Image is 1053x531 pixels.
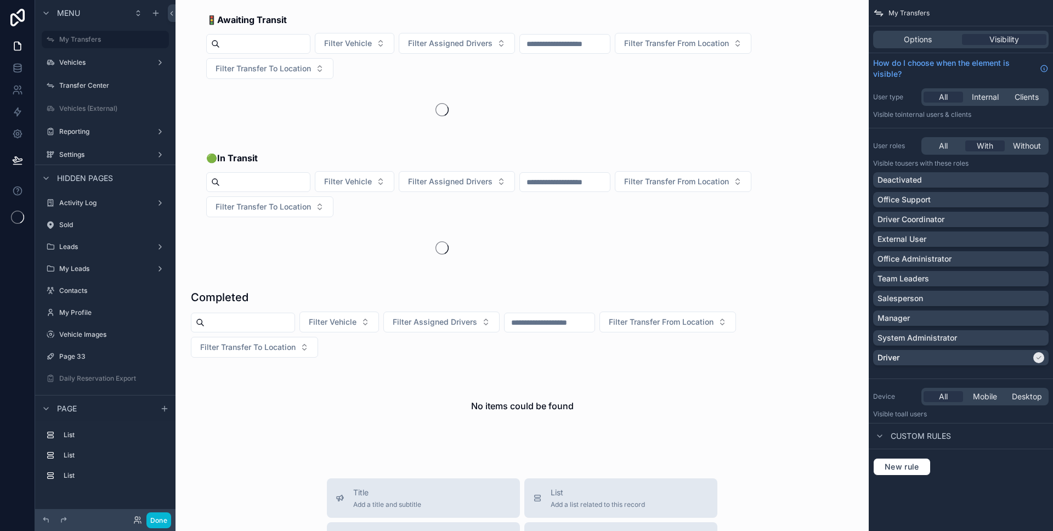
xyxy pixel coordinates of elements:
button: ListAdd a list related to this record [524,478,717,518]
a: My Transfers [42,31,169,48]
label: User roles [873,142,917,150]
label: Vehicles [59,58,151,67]
a: My Profile [42,304,169,321]
a: How do I choose when the element is visible? [873,58,1049,80]
a: Transfer Center [42,77,169,94]
span: Internal users & clients [901,110,971,118]
span: Users with these roles [901,159,969,167]
span: Clients [1015,92,1039,103]
span: Visibility [989,34,1019,45]
label: My Transfers [59,35,162,44]
button: TitleAdd a title and subtitle [327,478,520,518]
span: Title [353,487,421,498]
label: List [64,471,165,480]
label: Reporting [59,127,151,136]
p: Team Leaders [877,273,929,284]
label: My Leads [59,264,151,273]
p: Deactivated [877,174,922,185]
a: Daily Reservation Export [42,370,169,387]
p: Manager [877,313,910,324]
span: Without [1013,140,1041,151]
p: Office Support [877,194,931,205]
p: Office Administrator [877,253,952,264]
p: Visible to [873,110,1049,119]
button: New rule [873,458,931,476]
label: Activity Log [59,199,151,207]
a: Settings [42,146,169,163]
label: List [64,431,165,439]
span: all users [901,410,927,418]
label: My Profile [59,308,167,317]
p: Visible to [873,159,1049,168]
a: Vehicles (External) [42,100,169,117]
span: Hidden pages [57,173,113,184]
label: Transfer Center [59,81,167,90]
p: External User [877,234,926,245]
span: List [551,487,645,498]
a: Activity Log [42,194,169,212]
a: Sold [42,216,169,234]
button: Done [146,512,171,528]
a: Contacts [42,282,169,300]
span: Add a list related to this record [551,500,645,509]
p: Salesperson [877,293,923,304]
span: Menu [57,8,80,19]
label: Device [873,392,917,401]
p: Driver [877,352,899,363]
p: Driver Coordinator [877,214,944,225]
span: New rule [880,462,924,472]
a: Vehicles [42,54,169,71]
label: Vehicle Images [59,330,167,339]
a: Vehicles Inventory Checklist [42,392,169,409]
label: Daily Reservation Export [59,374,167,383]
label: List [64,451,165,460]
label: Sold [59,221,167,229]
label: Vehicles (External) [59,104,167,113]
p: System Administrator [877,332,957,343]
span: Mobile [973,391,997,402]
label: Contacts [59,286,167,295]
span: Custom rules [891,431,951,442]
a: Vehicle Images [42,326,169,343]
span: All [939,140,948,151]
span: Add a title and subtitle [353,500,421,509]
span: Desktop [1012,391,1042,402]
span: With [977,140,993,151]
label: Settings [59,150,151,159]
span: All [939,391,948,402]
span: Options [904,34,932,45]
span: Page [57,403,77,414]
p: Visible to [873,410,1049,419]
span: All [939,92,948,103]
span: How do I choose when the element is visible? [873,58,1035,80]
a: Page 33 [42,348,169,365]
a: Leads [42,238,169,256]
label: Page 33 [59,352,167,361]
label: Leads [59,242,151,251]
label: User type [873,93,917,101]
span: My Transfers [888,9,930,18]
a: My Leads [42,260,169,278]
span: Internal [972,92,999,103]
a: Reporting [42,123,169,140]
div: scrollable content [35,421,175,495]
